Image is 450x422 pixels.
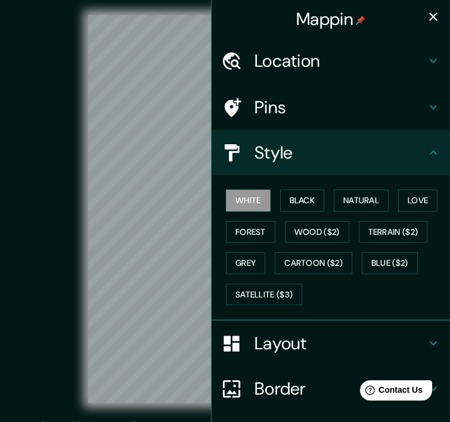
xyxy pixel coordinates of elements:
[212,38,450,83] div: Location
[275,252,352,274] button: Cartoon ($2)
[255,97,426,118] h4: Pins
[356,15,365,25] img: pin-icon.png
[226,190,271,212] button: White
[212,130,450,175] div: Style
[226,284,302,306] button: Satellite ($3)
[212,321,450,366] div: Layout
[334,190,389,212] button: Natural
[280,190,325,212] button: Black
[88,15,362,403] canvas: Map
[255,142,426,163] h4: Style
[359,221,428,243] button: Terrain ($2)
[212,366,450,411] div: Border
[344,376,437,409] iframe: Help widget launcher
[362,252,418,274] button: Blue ($2)
[296,8,365,30] h4: Mappin
[255,333,426,354] h4: Layout
[398,190,437,212] button: Love
[226,221,275,243] button: Forest
[212,85,450,130] div: Pins
[255,378,426,399] h4: Border
[255,50,426,72] h4: Location
[285,221,349,243] button: Wood ($2)
[226,252,265,274] button: Grey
